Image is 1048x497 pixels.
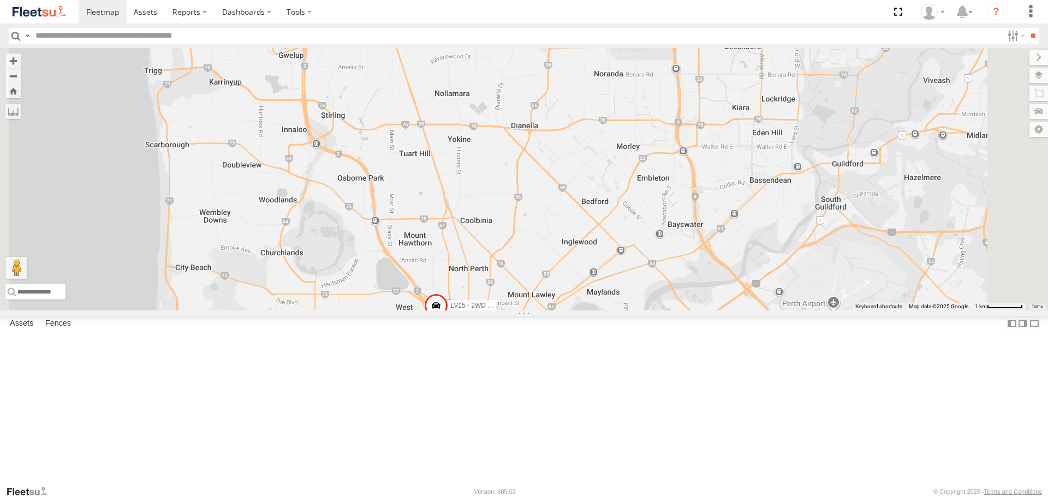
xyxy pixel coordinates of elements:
label: Search Query [23,28,32,44]
div: © Copyright 2025 - [933,488,1042,495]
label: Map Settings [1029,122,1048,137]
a: Visit our Website [6,486,56,497]
span: 1 km [975,303,987,309]
a: Terms [1032,304,1043,308]
div: Sharon OHalloran [917,4,949,20]
button: Zoom Home [5,83,21,98]
span: LV15 - 2WD Workmate [PERSON_NAME] [450,302,573,310]
label: Measure [5,104,21,119]
span: Map data ©2025 Google [909,303,968,309]
label: Search Filter Options [1003,28,1027,44]
i: ? [987,3,1005,21]
label: Dock Summary Table to the Right [1017,316,1028,332]
img: fleetsu-logo-horizontal.svg [11,4,68,19]
a: Terms and Conditions [984,488,1042,495]
button: Map scale: 1 km per 62 pixels [972,303,1026,310]
label: Assets [4,316,39,332]
label: Dock Summary Table to the Left [1007,316,1017,332]
button: Zoom in [5,53,21,68]
label: Hide Summary Table [1029,316,1040,332]
button: Keyboard shortcuts [855,303,902,310]
div: Version: 305.03 [474,488,516,495]
button: Drag Pegman onto the map to open Street View [5,257,27,279]
button: Zoom out [5,68,21,83]
label: Fences [40,316,76,332]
